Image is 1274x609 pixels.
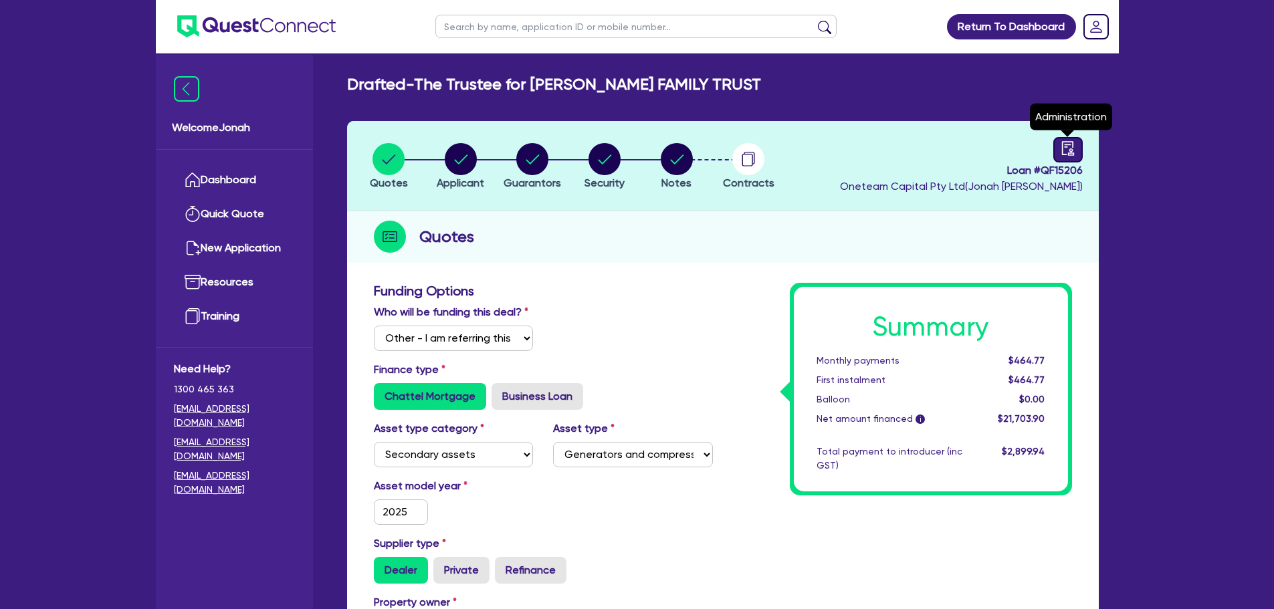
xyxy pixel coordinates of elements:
label: Private [433,557,490,584]
span: $21,703.90 [998,413,1045,424]
span: $464.77 [1008,355,1045,366]
span: Notes [661,176,692,189]
label: Finance type [374,362,445,378]
span: Security [585,176,625,189]
a: New Application [174,231,295,265]
div: Net amount financed [807,412,972,426]
span: Loan # QF15206 [840,162,1083,178]
div: Monthly payments [807,354,972,368]
span: $464.77 [1008,374,1045,385]
label: Asset type [553,420,615,437]
a: Resources [174,265,295,299]
label: Chattel Mortgage [374,383,486,410]
a: Return To Dashboard [947,14,1076,39]
label: Who will be funding this deal? [374,304,528,320]
img: quick-quote [185,206,201,222]
label: Refinance [495,557,566,584]
img: training [185,308,201,324]
label: Business Loan [492,383,583,410]
span: Contracts [723,176,774,189]
h2: Drafted - The Trustee for [PERSON_NAME] FAMILY TRUST [347,75,761,94]
span: Need Help? [174,361,295,377]
span: Welcome Jonah [172,120,297,136]
div: Total payment to introducer (inc GST) [807,445,972,473]
a: Quick Quote [174,197,295,231]
span: audit [1061,141,1075,156]
a: [EMAIL_ADDRESS][DOMAIN_NAME] [174,469,295,497]
a: Dropdown toggle [1079,9,1113,44]
span: $0.00 [1019,394,1045,404]
span: 1300 465 363 [174,382,295,396]
img: quest-connect-logo-blue [177,15,336,37]
a: Dashboard [174,163,295,197]
button: Applicant [436,142,485,192]
div: First instalment [807,373,972,387]
button: Quotes [369,142,409,192]
div: Administration [1030,104,1112,130]
span: $2,899.94 [1002,446,1045,457]
label: Asset type category [374,420,484,437]
label: Asset model year [364,478,544,494]
h2: Quotes [419,225,474,249]
input: Search by name, application ID or mobile number... [435,15,837,38]
h3: Funding Options [374,283,713,299]
a: Training [174,299,295,334]
img: new-application [185,240,201,256]
img: resources [185,274,201,290]
div: Balloon [807,392,972,406]
a: [EMAIL_ADDRESS][DOMAIN_NAME] [174,402,295,430]
span: Oneteam Capital Pty Ltd ( Jonah [PERSON_NAME] ) [840,180,1083,193]
button: Contracts [722,142,775,192]
span: i [916,414,925,424]
span: Applicant [437,176,484,189]
img: icon-menu-close [174,76,199,102]
a: [EMAIL_ADDRESS][DOMAIN_NAME] [174,435,295,463]
label: Supplier type [374,535,446,552]
button: Security [584,142,625,192]
span: Guarantors [504,176,561,189]
button: Guarantors [503,142,562,192]
button: Notes [660,142,694,192]
img: step-icon [374,221,406,253]
span: Quotes [370,176,408,189]
label: Dealer [374,557,428,584]
h1: Summary [817,311,1045,343]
